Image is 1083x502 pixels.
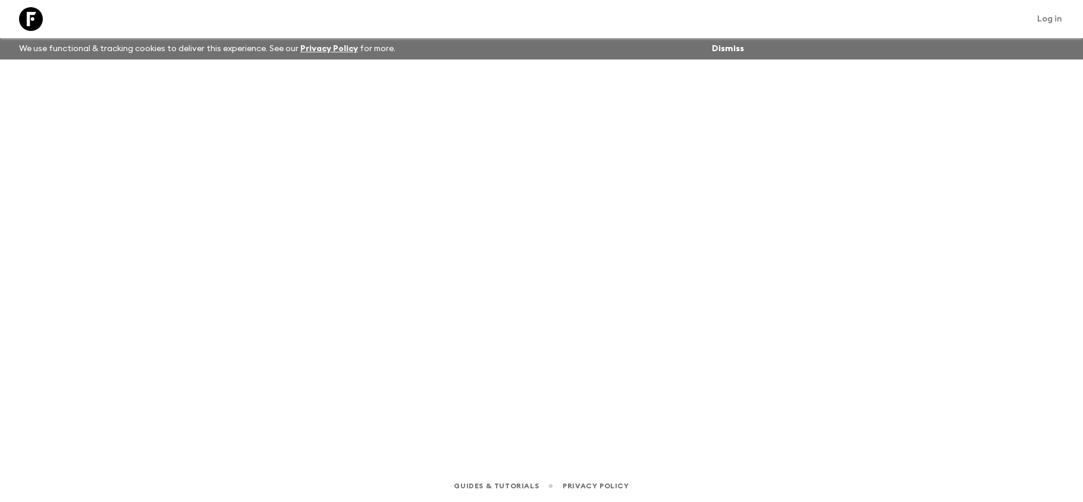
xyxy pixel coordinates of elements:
a: Privacy Policy [300,45,358,53]
button: Dismiss [709,40,747,57]
a: Guides & Tutorials [454,479,539,492]
p: We use functional & tracking cookies to deliver this experience. See our for more. [14,38,400,59]
a: Privacy Policy [563,479,629,492]
a: Log in [1031,11,1069,27]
